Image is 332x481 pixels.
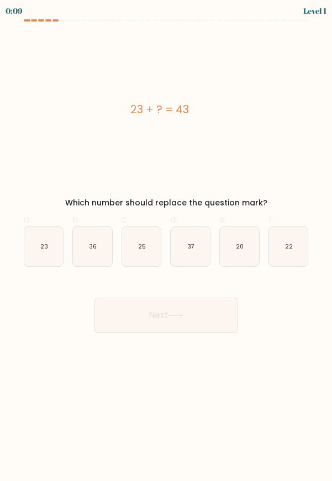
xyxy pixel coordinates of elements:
span: f. [268,213,273,226]
text: 23 [40,242,48,251]
span: e. [219,213,226,226]
span: b. [72,213,80,226]
text: 25 [138,242,146,251]
text: 22 [285,242,293,251]
span: c. [122,213,129,226]
span: d. [170,213,177,226]
div: 23 + ? = 43 [15,101,304,118]
span: a. [24,213,31,226]
div: 0:09 [6,5,23,17]
text: 36 [89,242,97,251]
text: 20 [236,242,244,251]
button: Next [94,298,238,333]
div: Which number should replace the question mark? [22,197,311,209]
div: Level 1 [303,5,326,17]
text: 37 [187,242,194,251]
